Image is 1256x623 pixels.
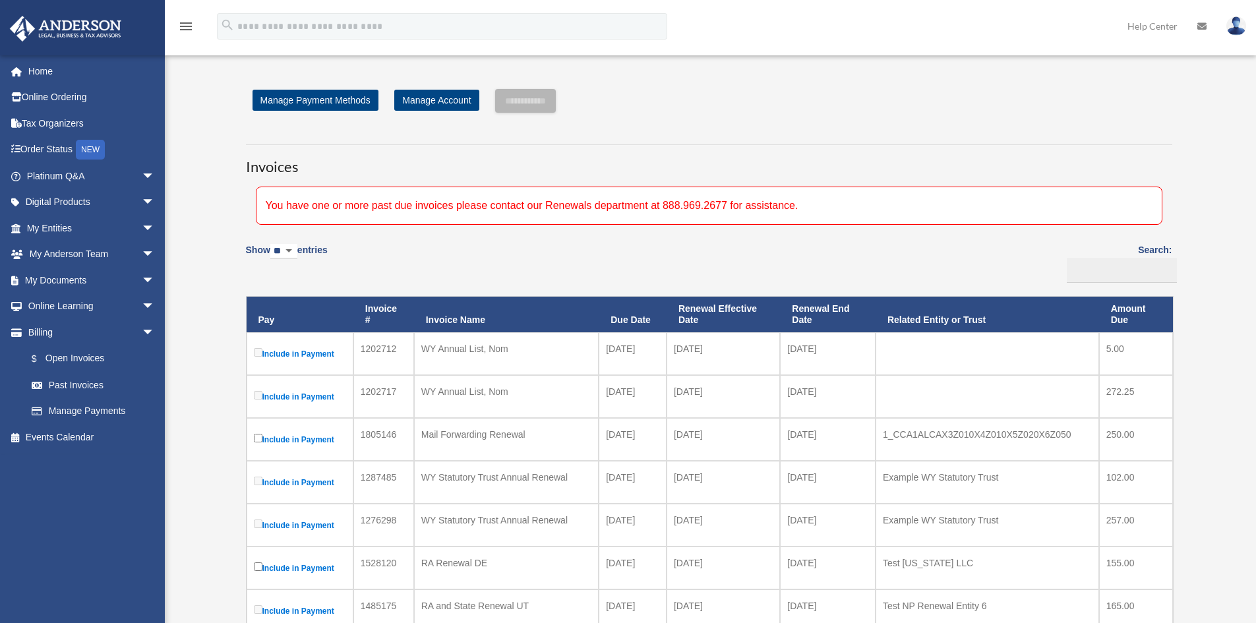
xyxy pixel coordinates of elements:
[421,554,592,572] div: RA Renewal DE
[9,84,175,111] a: Online Ordering
[353,418,414,461] td: 1805146
[353,461,414,504] td: 1287485
[876,461,1099,504] td: Example WY Statutory Trust
[414,297,599,332] th: Invoice Name: activate to sort column ascending
[246,144,1172,177] h3: Invoices
[353,547,414,589] td: 1528120
[9,110,175,136] a: Tax Organizers
[599,332,667,375] td: [DATE]
[1099,297,1173,332] th: Amount Due: activate to sort column ascending
[6,16,125,42] img: Anderson Advisors Platinum Portal
[142,215,168,242] span: arrow_drop_down
[1099,504,1173,547] td: 257.00
[1099,375,1173,418] td: 272.25
[254,474,346,490] label: Include in Payment
[780,418,876,461] td: [DATE]
[876,418,1099,461] td: 1_CCA1ALCAX3Z010X4Z010X5Z020X6Z050
[9,136,175,163] a: Order StatusNEW
[18,398,168,425] a: Manage Payments
[254,434,262,442] input: Include in Payment
[667,547,780,589] td: [DATE]
[9,424,175,450] a: Events Calendar
[254,348,262,357] input: Include in Payment
[142,293,168,320] span: arrow_drop_down
[254,519,262,528] input: Include in Payment
[254,560,346,576] label: Include in Payment
[254,477,262,485] input: Include in Payment
[353,332,414,375] td: 1202712
[254,345,346,362] label: Include in Payment
[9,189,175,216] a: Digital Productsarrow_drop_down
[599,418,667,461] td: [DATE]
[18,345,162,372] a: $Open Invoices
[421,382,592,401] div: WY Annual List, Nom
[780,297,876,332] th: Renewal End Date: activate to sort column ascending
[421,597,592,615] div: RA and State Renewal UT
[1099,418,1173,461] td: 250.00
[667,332,780,375] td: [DATE]
[256,187,1162,225] div: You have one or more past due invoices please contact our Renewals department at 888.969.2677 for...
[780,461,876,504] td: [DATE]
[394,90,479,111] a: Manage Account
[9,163,175,189] a: Platinum Q&Aarrow_drop_down
[780,332,876,375] td: [DATE]
[599,297,667,332] th: Due Date: activate to sort column ascending
[253,90,378,111] a: Manage Payment Methods
[220,18,235,32] i: search
[76,140,105,160] div: NEW
[9,267,175,293] a: My Documentsarrow_drop_down
[1099,461,1173,504] td: 102.00
[254,431,346,448] label: Include in Payment
[246,242,328,272] label: Show entries
[254,391,262,400] input: Include in Payment
[9,215,175,241] a: My Entitiesarrow_drop_down
[421,425,592,444] div: Mail Forwarding Renewal
[667,461,780,504] td: [DATE]
[353,297,414,332] th: Invoice #: activate to sort column ascending
[1062,242,1172,283] label: Search:
[178,18,194,34] i: menu
[876,504,1099,547] td: Example WY Statutory Trust
[247,297,353,332] th: Pay: activate to sort column descending
[9,58,175,84] a: Home
[421,340,592,358] div: WY Annual List, Nom
[142,163,168,190] span: arrow_drop_down
[876,297,1099,332] th: Related Entity or Trust: activate to sort column ascending
[353,504,414,547] td: 1276298
[142,319,168,346] span: arrow_drop_down
[254,603,346,619] label: Include in Payment
[421,468,592,487] div: WY Statutory Trust Annual Renewal
[599,504,667,547] td: [DATE]
[270,244,297,259] select: Showentries
[9,241,175,268] a: My Anderson Teamarrow_drop_down
[1099,547,1173,589] td: 155.00
[254,562,262,571] input: Include in Payment
[254,388,346,405] label: Include in Payment
[142,267,168,294] span: arrow_drop_down
[18,372,168,398] a: Past Invoices
[1226,16,1246,36] img: User Pic
[780,547,876,589] td: [DATE]
[421,511,592,529] div: WY Statutory Trust Annual Renewal
[39,351,45,367] span: $
[667,297,780,332] th: Renewal Effective Date: activate to sort column ascending
[254,517,346,533] label: Include in Payment
[1099,332,1173,375] td: 5.00
[142,241,168,268] span: arrow_drop_down
[667,504,780,547] td: [DATE]
[599,547,667,589] td: [DATE]
[780,504,876,547] td: [DATE]
[142,189,168,216] span: arrow_drop_down
[876,547,1099,589] td: Test [US_STATE] LLC
[353,375,414,418] td: 1202717
[780,375,876,418] td: [DATE]
[667,418,780,461] td: [DATE]
[599,461,667,504] td: [DATE]
[178,23,194,34] a: menu
[599,375,667,418] td: [DATE]
[9,293,175,320] a: Online Learningarrow_drop_down
[667,375,780,418] td: [DATE]
[1067,258,1177,283] input: Search:
[254,605,262,614] input: Include in Payment
[9,319,168,345] a: Billingarrow_drop_down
